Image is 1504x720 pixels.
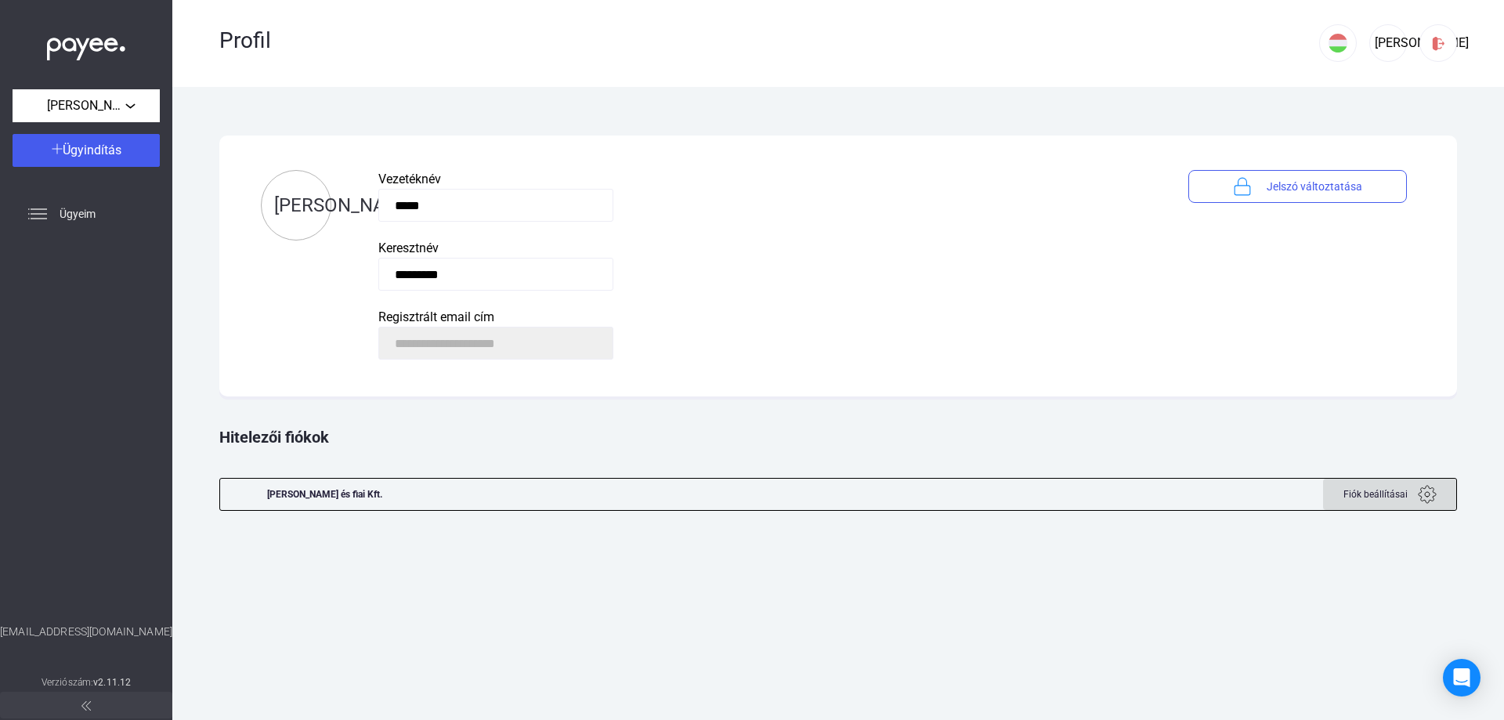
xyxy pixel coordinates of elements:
img: logout-red [1430,35,1447,52]
span: Ügyeim [60,204,96,223]
img: arrow-double-left-grey.svg [81,701,91,711]
img: gear.svg [1418,485,1437,504]
div: Hitelezői fiókok [219,404,1457,470]
img: white-payee-white-dot.svg [47,29,125,61]
span: Ügyindítás [63,143,121,157]
div: Profil [219,27,1319,54]
div: Open Intercom Messenger [1443,659,1480,696]
button: [PERSON_NAME] és fiai Kft. [13,89,160,122]
button: lock-blueJelszó változtatása [1188,170,1407,203]
img: HU [1329,34,1347,52]
span: [PERSON_NAME] és fiai Kft. [47,96,125,115]
div: [PERSON_NAME] [1375,34,1401,52]
button: Ügyindítás [13,134,160,167]
button: Fiók beállításai [1323,479,1456,510]
strong: v2.11.12 [93,677,131,688]
button: [PERSON_NAME] [261,170,331,241]
img: lock-blue [1233,177,1252,196]
img: plus-white.svg [52,143,63,154]
button: logout-red [1419,24,1457,62]
span: Fiók beállításai [1343,485,1408,504]
span: Jelszó változtatása [1267,177,1362,196]
button: HU [1319,24,1357,62]
div: Keresztnév [378,239,1141,258]
img: list.svg [28,204,47,223]
div: Regisztrált email cím [378,308,1141,327]
span: [PERSON_NAME] [274,194,418,216]
div: Vezetéknév [378,170,1141,189]
div: [PERSON_NAME] és fiai Kft. [267,479,382,510]
button: [PERSON_NAME] [1369,24,1407,62]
